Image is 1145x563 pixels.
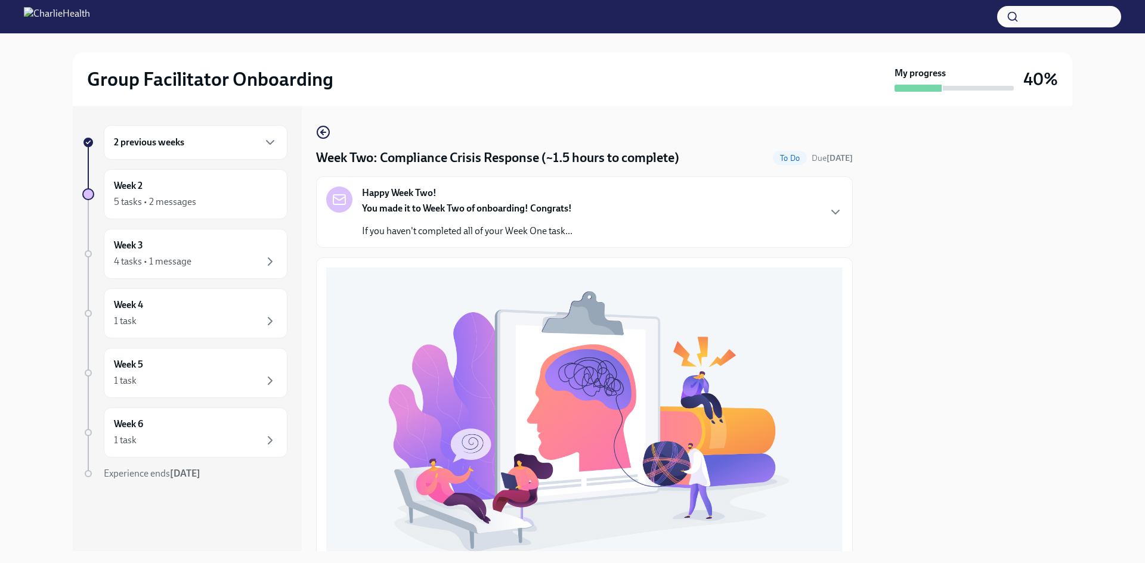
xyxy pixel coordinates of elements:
a: Week 41 task [82,288,287,338]
a: Week 51 task [82,348,287,398]
div: 1 task [114,434,137,447]
strong: My progress [895,67,946,80]
h2: Group Facilitator Onboarding [87,67,333,91]
span: October 6th, 2025 10:00 [812,153,853,164]
div: 5 tasks • 2 messages [114,195,196,209]
span: To Do [773,154,807,163]
h6: 2 previous weeks [114,136,184,149]
strong: [DATE] [170,468,200,479]
p: If you haven't completed all of your Week One task... [362,225,572,238]
h6: Week 4 [114,298,143,312]
a: Week 61 task [82,408,287,458]
strong: Happy Week Two! [362,186,437,200]
div: 1 task [114,374,137,387]
h6: Week 5 [114,358,143,371]
strong: [DATE] [827,153,853,163]
img: CharlieHealth [24,7,90,26]
a: Week 25 tasks • 2 messages [82,169,287,219]
span: Due [812,153,853,163]
h6: Week 2 [114,179,143,192]
h6: Week 6 [114,418,143,431]
h6: Week 3 [114,239,143,252]
h3: 40% [1023,69,1058,90]
span: Experience ends [104,468,200,479]
a: Week 34 tasks • 1 message [82,229,287,279]
div: 4 tasks • 1 message [114,255,191,268]
div: 2 previous weeks [104,125,287,160]
h4: Week Two: Compliance Crisis Response (~1.5 hours to complete) [316,149,679,167]
strong: You made it to Week Two of onboarding! Congrats! [362,203,572,214]
div: 1 task [114,315,137,328]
